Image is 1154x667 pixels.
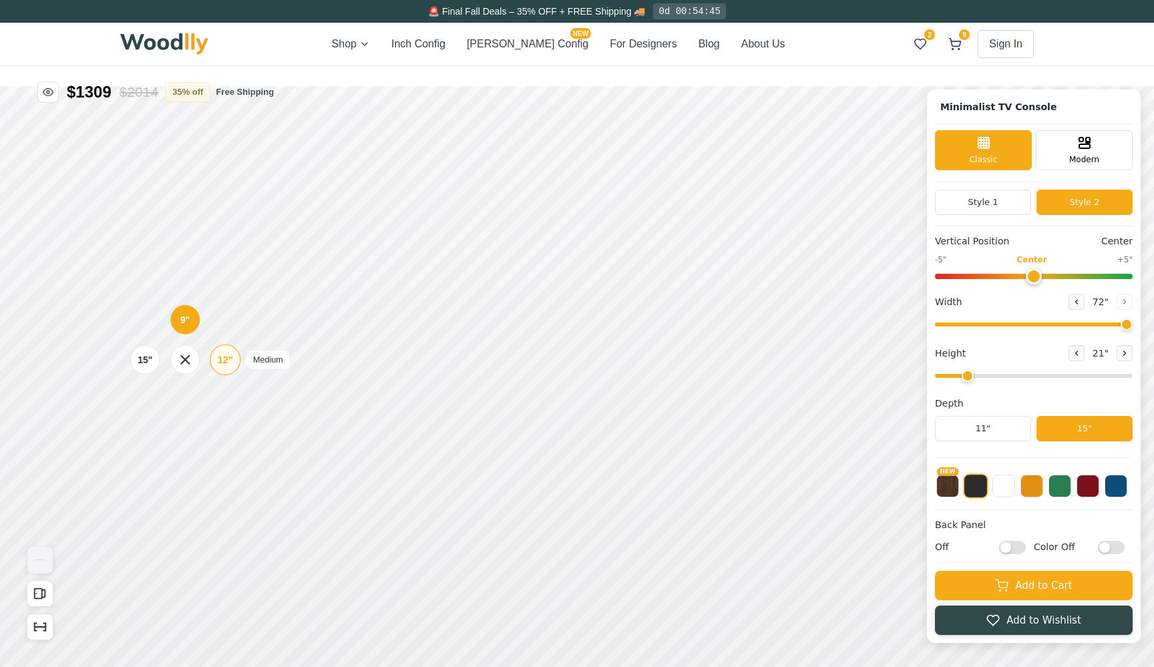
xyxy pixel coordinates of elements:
span: Modern [1069,154,1099,166]
span: -5" [935,254,946,266]
span: Free shipping included [216,85,274,99]
button: Open All Doors and Drawers [27,580,53,607]
button: View Gallery [27,547,53,574]
span: 21 " [1090,346,1111,360]
button: Show Dimensions [27,614,53,640]
h4: Back Panel [935,518,1133,532]
img: Gallery [27,547,53,574]
button: Yellow [1020,475,1043,497]
div: 0d 00:54:45 [653,3,725,19]
span: NEW [937,467,958,476]
button: Style 1 [935,190,1031,215]
span: Center [1016,254,1046,266]
button: About Us [741,36,785,52]
button: Black [964,474,988,498]
button: 11" [935,416,1031,441]
button: Shop [332,36,370,52]
div: 15" [138,353,152,367]
button: 15" [1036,416,1133,441]
button: White [992,475,1015,497]
button: Add to Wishlist [935,606,1133,635]
input: Color Off [1098,541,1125,554]
span: Color Off [1034,540,1091,554]
span: Center [1101,234,1133,248]
img: Woodlly [120,33,208,55]
span: 8 [959,29,970,40]
button: [PERSON_NAME] ConfigNEW [467,36,588,52]
span: Height [935,346,966,360]
span: Width [935,294,962,308]
button: Red [1077,475,1099,497]
button: NEW [936,475,959,497]
h1: Click to rename [935,97,1062,117]
span: 72 " [1090,294,1111,308]
button: Style 2 [1036,190,1133,215]
button: Add to Cart [935,571,1133,600]
span: +5" [1117,254,1133,266]
button: Sign In [978,30,1034,58]
span: Depth [935,397,964,411]
span: 2 [924,29,935,40]
button: Inch Config [391,36,445,52]
div: 12" [218,353,233,367]
span: Vertical Position [935,234,1009,248]
button: Toggle price visibility [37,81,59,103]
button: Green [1048,475,1071,497]
span: Off [935,540,992,554]
span: 🚨 Final Fall Deals – 35% OFF + FREE Shipping 🚚 [428,6,645,17]
button: 8 [943,32,967,56]
input: Off [999,541,1026,554]
button: Blog [699,36,720,52]
span: NEW [570,28,591,39]
div: 9" [180,312,190,326]
button: Blue [1105,475,1127,497]
button: 2 [908,32,932,56]
button: For Designers [610,36,677,52]
span: Classic [970,154,998,166]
